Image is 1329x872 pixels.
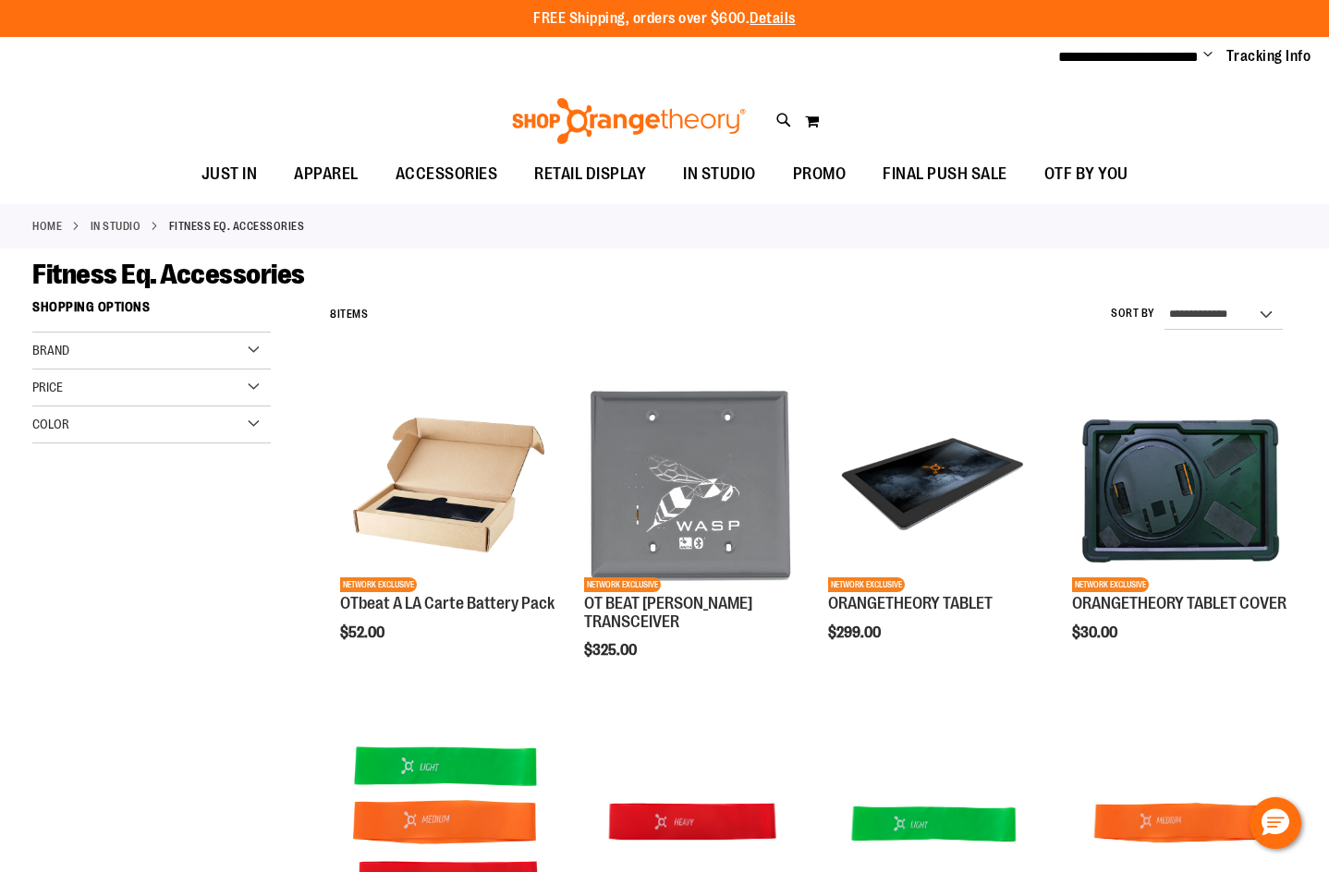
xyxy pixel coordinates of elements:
[883,153,1007,195] span: FINAL PUSH SALE
[1072,376,1287,594] a: Product image for ORANGETHEORY TABLET COVERNETWORK EXCLUSIVE
[32,291,271,333] strong: Shopping Options
[32,218,62,235] a: Home
[340,624,387,641] span: $52.00
[750,10,796,27] a: Details
[683,153,756,195] span: IN STUDIO
[1026,153,1147,196] a: OTF BY YOU
[584,642,640,659] span: $325.00
[1072,577,1149,592] span: NETWORK EXCLUSIVE
[664,153,774,195] a: IN STUDIO
[1063,367,1297,687] div: product
[91,218,141,235] a: IN STUDIO
[396,153,498,195] span: ACCESSORIES
[864,153,1026,196] a: FINAL PUSH SALE
[1226,46,1311,67] a: Tracking Info
[1203,47,1213,66] button: Account menu
[584,594,752,631] a: OT BEAT [PERSON_NAME] TRANSCEIVER
[169,218,305,235] strong: Fitness Eq. Accessories
[340,376,555,591] img: Product image for OTbeat A LA Carte Battery Pack
[32,259,305,290] span: Fitness Eq. Accessories
[1072,376,1287,591] img: Product image for ORANGETHEORY TABLET COVER
[1250,797,1301,849] button: Hello, have a question? Let’s chat.
[828,577,905,592] span: NETWORK EXCLUSIVE
[516,153,664,196] a: RETAIL DISPLAY
[32,380,63,394] span: Price
[774,153,865,196] a: PROMO
[330,308,337,321] span: 8
[793,153,847,195] span: PROMO
[584,376,799,594] a: Product image for OT BEAT POE TRANSCEIVERNETWORK EXCLUSIVE
[340,594,555,612] a: OTbeat A LA Carte Battery Pack
[32,417,69,431] span: Color
[584,577,661,592] span: NETWORK EXCLUSIVE
[183,153,276,196] a: JUST IN
[828,376,1043,594] a: Product image for ORANGETHEORY TABLETNETWORK EXCLUSIVE
[575,367,809,706] div: product
[340,376,555,594] a: Product image for OTbeat A LA Carte Battery PackNETWORK EXCLUSIVE
[377,153,517,196] a: ACCESSORIES
[584,376,799,591] img: Product image for OT BEAT POE TRANSCEIVER
[331,367,565,687] div: product
[533,8,796,30] p: FREE Shipping, orders over $600.
[828,624,884,641] span: $299.00
[1111,306,1155,321] label: Sort By
[340,577,417,592] span: NETWORK EXCLUSIVE
[534,153,646,195] span: RETAIL DISPLAY
[275,153,377,196] a: APPAREL
[828,594,993,612] a: ORANGETHEORY TABLET
[1072,594,1286,612] a: ORANGETHEORY TABLET COVER
[819,367,1053,687] div: product
[1044,153,1128,195] span: OTF BY YOU
[1072,624,1120,641] span: $30.00
[201,153,258,195] span: JUST IN
[828,376,1043,591] img: Product image for ORANGETHEORY TABLET
[294,153,359,195] span: APPAREL
[330,300,368,329] h2: Items
[32,343,69,357] span: Brand
[509,98,749,144] img: Shop Orangetheory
